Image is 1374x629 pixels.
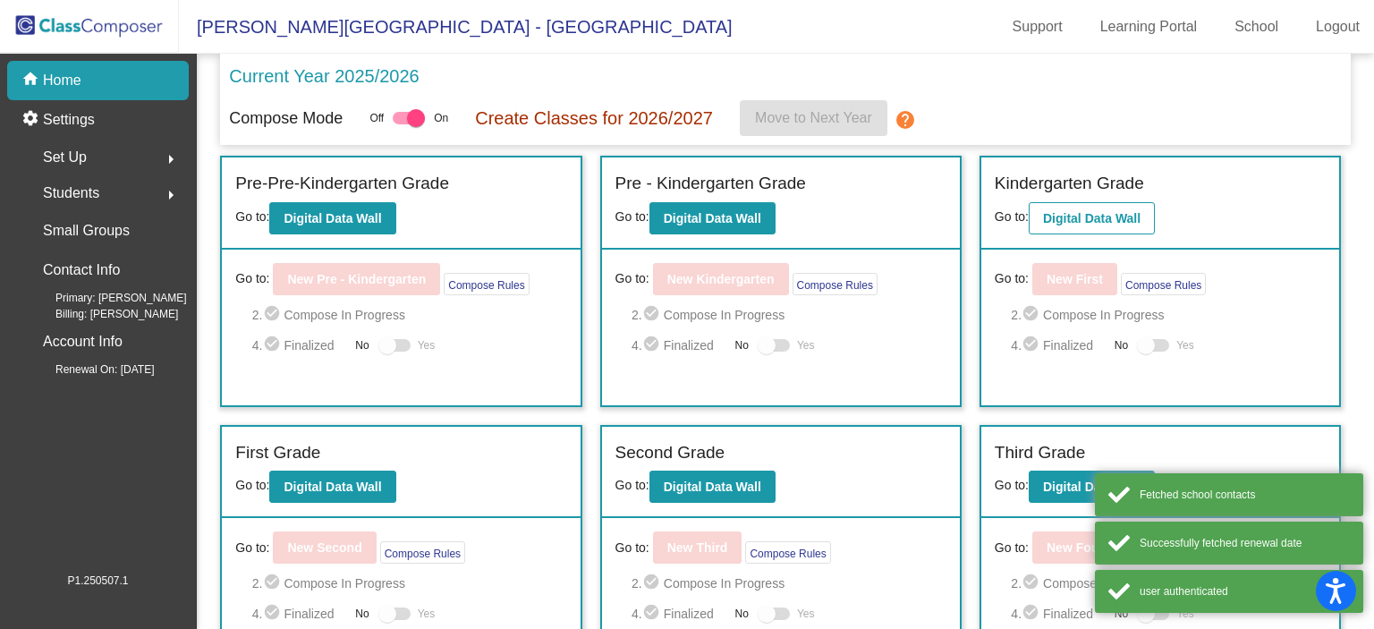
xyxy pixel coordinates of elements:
span: Move to Next Year [755,110,872,125]
span: 2. Compose In Progress [632,573,946,594]
span: Go to: [615,209,649,224]
span: 4. Finalized [252,335,347,356]
span: No [735,337,749,353]
mat-icon: settings [21,109,43,131]
div: Successfully fetched renewal date [1140,535,1350,551]
span: Yes [418,603,436,625]
button: New Second [273,531,376,564]
div: user authenticated [1140,583,1350,599]
button: New Kindergarten [653,263,789,295]
span: Go to: [615,478,649,492]
span: Go to: [235,478,269,492]
span: Yes [1176,603,1194,625]
p: Small Groups [43,218,130,243]
b: Digital Data Wall [284,480,381,494]
a: Support [998,13,1077,41]
button: New Third [653,531,742,564]
a: Logout [1302,13,1374,41]
a: School [1220,13,1293,41]
button: Digital Data Wall [649,202,776,234]
span: Go to: [995,539,1029,557]
label: Third Grade [995,440,1085,466]
p: Account Info [43,329,123,354]
b: Digital Data Wall [1043,480,1141,494]
label: Second Grade [615,440,725,466]
label: Pre-Pre-Kindergarten Grade [235,171,449,197]
b: New First [1047,272,1103,286]
span: 4. Finalized [252,603,347,625]
span: 4. Finalized [632,335,726,356]
button: New Fourth [1032,531,1130,564]
span: Go to: [235,539,269,557]
span: Go to: [235,209,269,224]
span: Yes [1176,335,1194,356]
b: New Third [667,540,728,555]
p: Settings [43,109,95,131]
button: Digital Data Wall [1029,202,1155,234]
span: Primary: [PERSON_NAME] [27,290,187,306]
span: Yes [797,335,815,356]
span: Students [43,181,99,206]
p: Home [43,70,81,91]
span: [PERSON_NAME][GEOGRAPHIC_DATA] - [GEOGRAPHIC_DATA] [179,13,733,41]
span: No [735,606,749,622]
button: Digital Data Wall [269,202,395,234]
b: New Pre - Kindergarten [287,272,426,286]
button: Move to Next Year [740,100,887,136]
span: 4. Finalized [1011,335,1106,356]
b: Digital Data Wall [664,480,761,494]
a: Learning Portal [1086,13,1212,41]
span: Go to: [995,478,1029,492]
p: Contact Info [43,258,120,283]
span: Billing: [PERSON_NAME] [27,306,178,322]
button: New Pre - Kindergarten [273,263,440,295]
label: Pre - Kindergarten Grade [615,171,806,197]
mat-icon: check_circle [1022,335,1043,356]
span: Go to: [615,539,649,557]
span: 2. Compose In Progress [252,573,567,594]
button: Digital Data Wall [1029,471,1155,503]
mat-icon: check_circle [642,335,664,356]
b: Digital Data Wall [284,211,381,225]
mat-icon: check_circle [1022,573,1043,594]
span: Go to: [235,269,269,288]
button: New First [1032,263,1117,295]
mat-icon: check_circle [642,573,664,594]
span: Off [369,110,384,126]
span: 2. Compose In Progress [632,304,946,326]
b: New Kindergarten [667,272,775,286]
button: Compose Rules [380,541,465,564]
label: First Grade [235,440,320,466]
span: Go to: [995,269,1029,288]
p: Current Year 2025/2026 [229,63,419,89]
span: 2. Compose In Progress [1011,304,1326,326]
button: Compose Rules [793,273,878,295]
mat-icon: help [895,109,916,131]
button: Compose Rules [1121,273,1206,295]
span: Yes [418,335,436,356]
mat-icon: check_circle [1022,603,1043,625]
b: New Fourth [1047,540,1115,555]
span: 4. Finalized [632,603,726,625]
mat-icon: check_circle [263,603,284,625]
mat-icon: arrow_right [160,149,182,170]
button: Digital Data Wall [649,471,776,503]
button: Digital Data Wall [269,471,395,503]
span: 2. Compose In Progress [1011,573,1326,594]
p: Compose Mode [229,106,343,131]
span: Renewal On: [DATE] [27,361,154,378]
span: No [1115,337,1128,353]
mat-icon: check_circle [263,573,284,594]
b: New Second [287,540,361,555]
mat-icon: check_circle [263,304,284,326]
mat-icon: arrow_right [160,184,182,206]
span: Go to: [995,209,1029,224]
span: No [1115,606,1128,622]
span: No [355,337,369,353]
button: Compose Rules [444,273,529,295]
div: Fetched school contacts [1140,487,1350,503]
span: Set Up [43,145,87,170]
mat-icon: check_circle [642,304,664,326]
span: 2. Compose In Progress [252,304,567,326]
b: Digital Data Wall [664,211,761,225]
